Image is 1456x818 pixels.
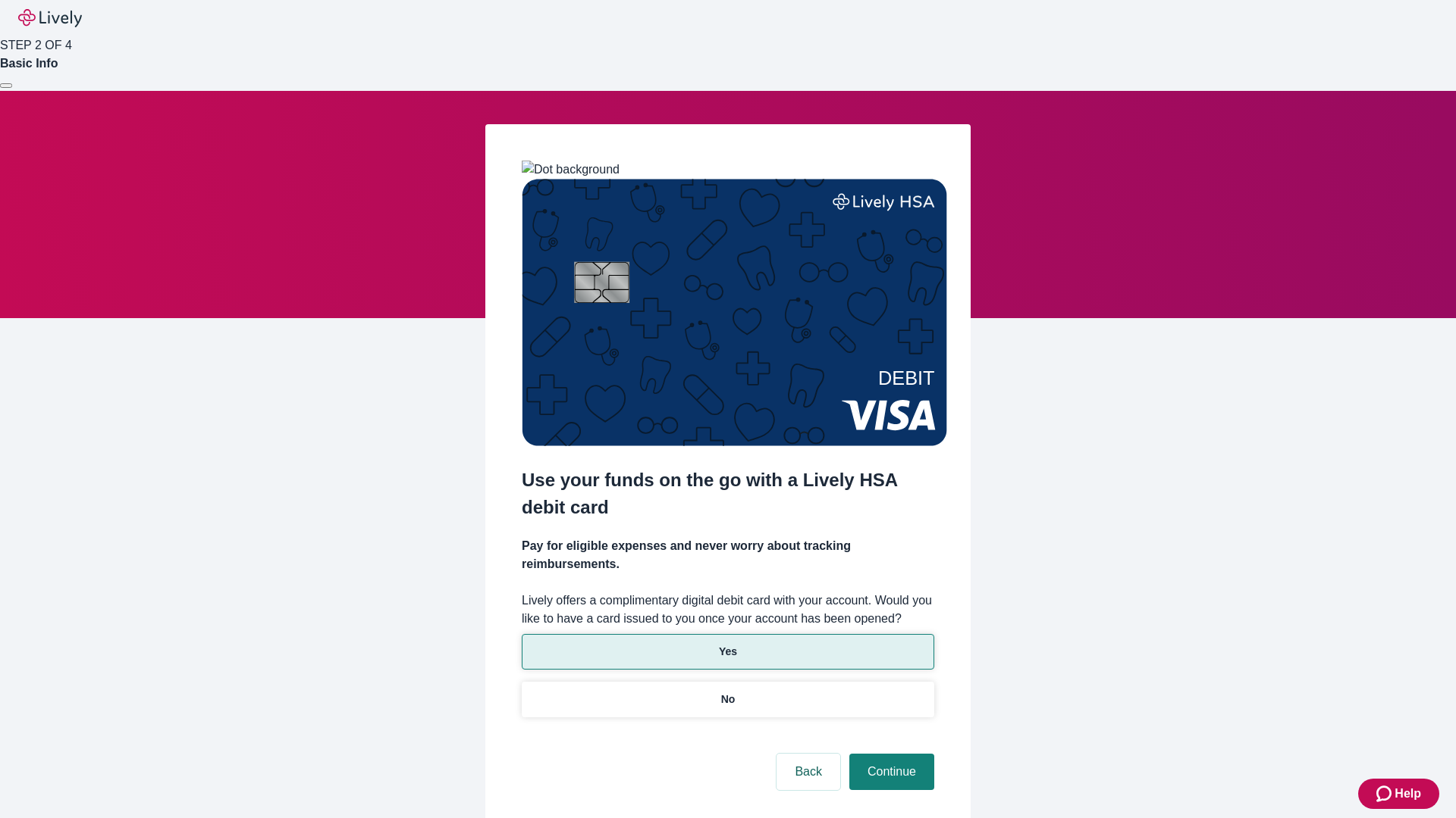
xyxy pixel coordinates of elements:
[522,161,620,179] img: Dot background
[777,754,840,790] button: Back
[1358,779,1439,809] button: Zendesk support iconHelp
[522,634,934,670] button: Yes
[522,592,934,628] label: Lively offers a complimentary digital debit card with your account. Would you like to have a card...
[522,537,934,573] h4: Pay for eligible expenses and never worry about tracking reimbursements.
[522,682,934,717] button: No
[721,692,736,707] p: No
[1376,785,1395,803] svg: Zendesk support icon
[522,467,934,521] h2: Use your funds on the go with a Lively HSA debit card
[719,644,737,660] p: Yes
[1395,785,1421,803] span: Help
[522,179,947,446] img: Debit card
[18,9,82,27] img: Lively
[849,754,934,790] button: Continue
